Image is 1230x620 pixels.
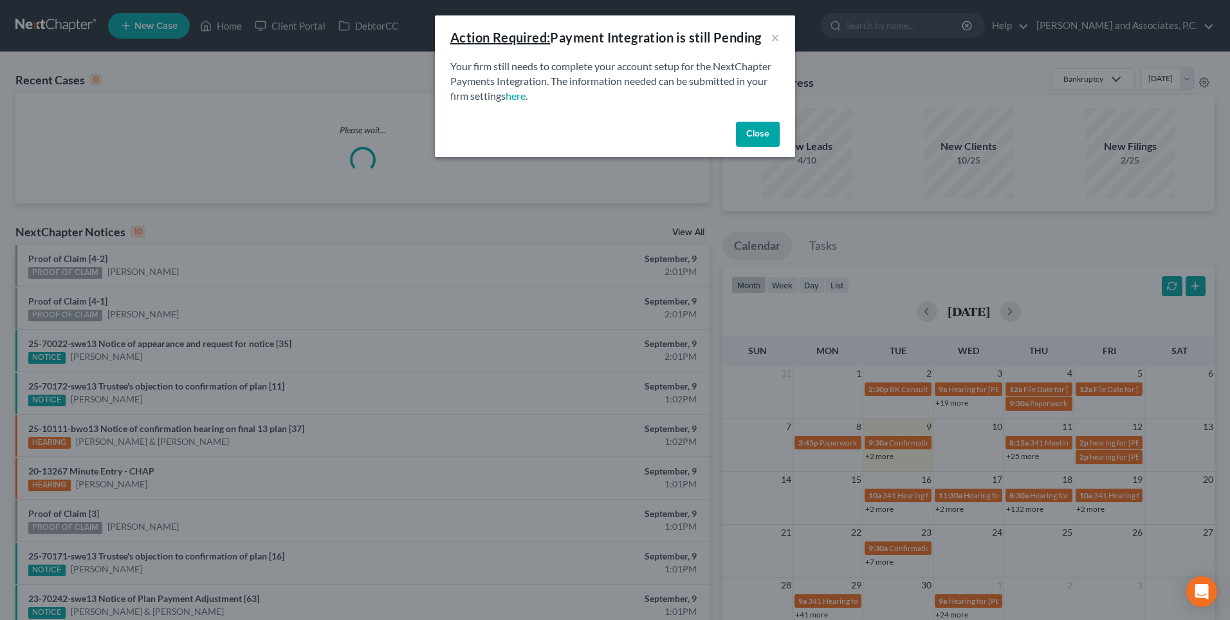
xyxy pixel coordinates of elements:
[1186,576,1217,607] div: Open Intercom Messenger
[771,30,780,45] button: ×
[506,89,526,102] a: here
[736,122,780,147] button: Close
[450,28,762,46] div: Payment Integration is still Pending
[450,59,780,104] p: Your firm still needs to complete your account setup for the NextChapter Payments Integration. Th...
[450,30,550,45] u: Action Required:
